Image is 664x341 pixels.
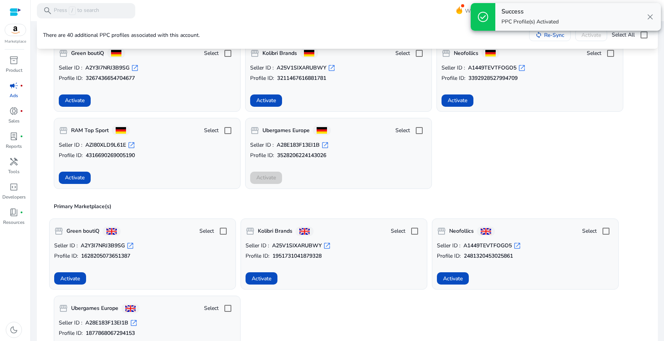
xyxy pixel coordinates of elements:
[454,50,478,57] b: Neofollics
[477,11,489,23] span: check_circle
[59,141,82,149] span: Seller ID :
[199,227,214,235] span: Select
[250,94,282,107] button: Activate
[391,227,405,235] span: Select
[464,252,513,260] b: 2481320453025861
[9,157,18,166] span: handyman
[535,31,542,38] mat-icon: sync
[544,31,564,39] span: Re-Sync
[20,84,23,87] span: fiber_manual_record
[126,242,134,250] span: open_in_new
[54,7,99,15] p: Press to search
[3,219,25,226] p: Resources
[2,194,26,200] p: Developers
[246,252,269,260] span: Profile ID:
[54,252,78,260] span: Profile ID:
[250,152,274,159] span: Profile ID:
[9,132,18,141] span: lab_profile
[65,174,85,182] span: Activate
[59,329,83,337] span: Profile ID:
[582,227,597,235] span: Select
[468,74,518,82] b: 3392928527994709
[71,127,109,134] b: RAM Top Sport
[468,64,516,72] b: A1449TEVTFOGO5
[443,275,463,283] span: Activate
[442,74,465,82] span: Profile ID:
[437,227,446,236] span: storefront
[250,64,274,72] span: Seller ID :
[130,319,138,327] span: open_in_new
[437,272,469,285] button: Activate
[437,242,460,250] span: Seller ID :
[20,109,23,113] span: fiber_manual_record
[465,4,495,18] span: What's New
[513,242,521,250] span: open_in_new
[59,172,91,184] button: Activate
[85,141,126,149] b: AZI80XLD9L61E
[442,49,451,58] span: storefront
[5,39,26,45] p: Marketplace
[246,227,255,236] span: storefront
[646,12,655,22] span: close
[442,94,473,107] button: Activate
[501,18,559,26] p: PPC Profile(s) Activated
[204,127,219,134] span: Select
[85,64,129,72] b: A2Y3I7NRJ3B9SG
[612,31,635,39] span: Select All
[86,74,135,82] b: 3267436654704677
[6,143,22,150] p: Reports
[85,319,128,327] b: A28E183F13EI1B
[81,242,125,250] b: A2Y3I7NRJ3B9SG
[54,227,63,236] span: storefront
[9,81,18,90] span: campaign
[69,7,76,15] span: /
[272,242,322,250] b: A25V1SIXARUBWY
[8,168,20,175] p: Tools
[395,127,410,134] span: Select
[277,74,326,82] b: 3211467616881781
[6,67,22,74] p: Product
[9,106,18,116] span: donut_small
[277,141,320,149] b: A28E183F13EI1B
[262,127,310,134] b: Ubergames Europe
[20,135,23,138] span: fiber_manual_record
[9,325,18,334] span: dark_mode
[54,203,646,210] p: Primary Marketplace(s)
[442,64,465,72] span: Seller ID :
[328,64,335,72] span: open_in_new
[204,50,219,57] span: Select
[250,49,259,58] span: storefront
[272,252,322,260] b: 1951731041879328
[71,50,104,57] b: Green boutiQ
[54,242,78,250] span: Seller ID :
[449,227,474,235] b: Neofollics
[258,227,292,235] b: Kolibri Brands
[59,152,83,159] span: Profile ID:
[9,208,18,217] span: book_4
[250,74,274,82] span: Profile ID:
[9,56,18,65] span: inventory_2
[246,272,277,285] button: Activate
[250,126,259,135] span: storefront
[60,275,80,283] span: Activate
[321,141,329,149] span: open_in_new
[9,182,18,192] span: code_blocks
[8,118,20,124] p: Sales
[20,211,23,214] span: fiber_manual_record
[59,64,82,72] span: Seller ID :
[204,305,219,312] span: Select
[587,50,601,57] span: Select
[71,305,118,312] b: Ubergames Europe
[59,49,68,58] span: storefront
[395,50,410,57] span: Select
[529,29,571,41] button: Re-Sync
[131,64,139,72] span: open_in_new
[277,64,326,72] b: A25V1SIXARUBWY
[66,227,100,235] b: Green boutiQ
[10,92,18,99] p: Ads
[128,141,135,149] span: open_in_new
[54,272,86,285] button: Activate
[262,50,297,57] b: Kolibri Brands
[43,6,52,15] span: search
[5,24,26,36] img: amazon.svg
